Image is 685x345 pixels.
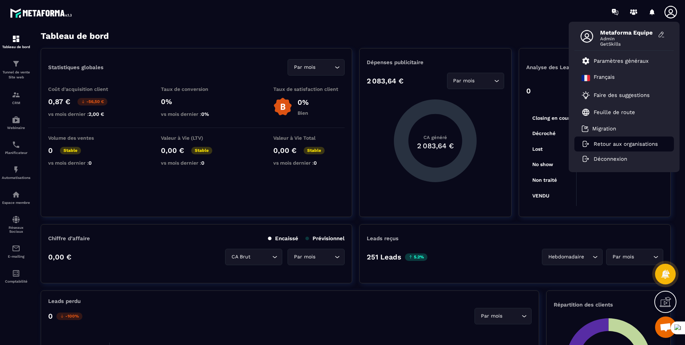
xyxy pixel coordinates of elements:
[2,264,30,289] a: accountantaccountantComptabilité
[201,111,209,117] span: 0%
[304,147,325,154] p: Stable
[48,146,53,155] p: 0
[268,235,298,242] p: Encaissé
[161,146,184,155] p: 0,00 €
[635,253,651,261] input: Search for option
[554,302,663,308] p: Répartition des clients
[2,160,30,185] a: automationsautomationsAutomatisations
[10,6,74,20] img: logo
[12,269,20,278] img: accountant
[2,101,30,105] p: CRM
[2,151,30,155] p: Planificateur
[447,73,504,89] div: Search for option
[655,316,676,338] div: Mở cuộc trò chuyện
[2,226,30,233] p: Réseaux Sociaux
[594,109,635,115] p: Feuille de route
[161,135,232,141] p: Valeur à Vie (LTV)
[2,135,30,160] a: schedulerschedulerPlanificateur
[161,97,232,106] p: 0%
[12,244,20,253] img: email
[230,253,252,261] span: CA Brut
[12,190,20,199] img: automations
[48,97,70,106] p: 0,87 €
[594,92,650,98] p: Faire des suggestions
[2,110,30,135] a: automationsautomationsWebinaire
[594,74,615,82] p: Français
[60,147,81,154] p: Stable
[12,165,20,174] img: automations
[252,253,270,261] input: Search for option
[292,63,317,71] span: Par mois
[2,239,30,264] a: emailemailE-mailing
[161,111,232,117] p: vs mois dernier :
[88,160,92,166] span: 0
[48,312,53,320] p: 0
[191,147,212,154] p: Stable
[600,41,654,47] span: GetSkills
[582,57,649,65] a: Paramètres généraux
[592,125,616,132] p: Migration
[367,59,504,66] p: Dépenses publicitaire
[405,253,427,261] p: 5.2%
[606,249,663,265] div: Search for option
[504,312,520,320] input: Search for option
[161,86,232,92] p: Taux de conversion
[367,235,399,242] p: Leads reçus
[582,91,658,99] a: Faire des suggestions
[314,160,317,166] span: 0
[2,176,30,180] p: Automatisations
[479,312,504,320] span: Par mois
[201,160,204,166] span: 0
[542,249,603,265] div: Search for option
[298,98,309,107] p: 0%
[476,77,492,85] input: Search for option
[48,111,120,117] p: vs mois dernier :
[585,253,591,261] input: Search for option
[526,87,531,95] p: 0
[2,279,30,283] p: Comptabilité
[12,115,20,124] img: automations
[12,60,20,68] img: formation
[532,177,557,183] tspan: Non traité
[288,59,345,76] div: Search for option
[2,126,30,130] p: Webinaire
[161,160,232,166] p: vs mois dernier :
[2,185,30,210] a: automationsautomationsEspace membre
[2,201,30,205] p: Espace membre
[298,110,309,116] p: Bien
[273,135,345,141] p: Valeur à Vie Total
[475,308,532,324] div: Search for option
[594,141,658,147] p: Retour aux organisations
[532,146,542,152] tspan: Lost
[582,125,616,132] a: Migration
[305,235,345,242] p: Prévisionnel
[2,254,30,258] p: E-mailing
[532,115,572,121] tspan: Closing en cours
[12,35,20,43] img: formation
[611,253,635,261] span: Par mois
[12,140,20,149] img: scheduler
[2,29,30,54] a: formationformationTableau de bord
[317,253,333,261] input: Search for option
[48,160,120,166] p: vs mois dernier :
[273,160,345,166] p: vs mois dernier :
[600,36,654,41] span: Admin
[12,215,20,224] img: social-network
[2,210,30,239] a: social-networksocial-networkRéseaux Sociaux
[56,313,82,320] p: -100%
[48,253,71,261] p: 0,00 €
[273,146,296,155] p: 0,00 €
[367,253,401,261] p: 251 Leads
[582,108,635,117] a: Feuille de route
[600,29,654,36] span: Metaforma Equipe
[273,97,292,116] img: b-badge-o.b3b20ee6.svg
[225,249,282,265] div: Search for option
[2,85,30,110] a: formationformationCRM
[12,91,20,99] img: formation
[2,54,30,85] a: formationformationTunnel de vente Site web
[273,86,345,92] p: Taux de satisfaction client
[292,253,317,261] span: Par mois
[594,58,649,64] p: Paramètres généraux
[2,45,30,49] p: Tableau de bord
[532,193,549,199] tspan: VENDU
